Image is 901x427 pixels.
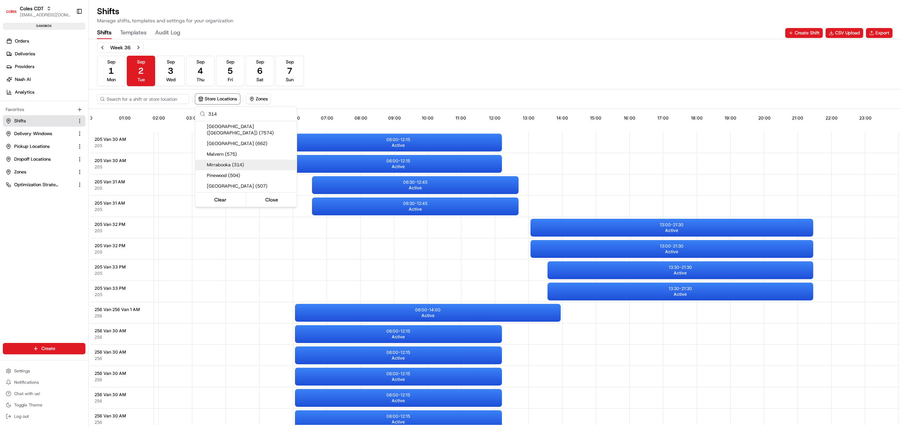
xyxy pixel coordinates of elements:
div: We're available if you need us! [24,75,90,81]
button: Clear [196,195,245,205]
a: 📗Knowledge Base [4,100,57,113]
div: Suggestions [195,121,297,207]
span: API Documentation [67,103,114,110]
span: [GEOGRAPHIC_DATA] (662) [207,140,294,147]
button: Start new chat [120,70,129,79]
input: Search... [208,107,293,121]
div: 📗 [7,104,13,110]
span: [GEOGRAPHIC_DATA] (507) [207,183,294,189]
div: 💻 [60,104,66,110]
div: Start new chat [24,68,116,75]
span: Pinewood (504) [207,172,294,179]
input: Clear [18,46,117,54]
span: Malvern (575) [207,151,294,157]
span: Knowledge Base [14,103,54,110]
p: Welcome 👋 [7,29,129,40]
a: Powered byPylon [50,120,86,126]
span: Mirrabooka (314) [207,162,294,168]
img: Nash [7,7,21,22]
a: 💻API Documentation [57,100,117,113]
span: Pylon [70,121,86,126]
button: Close [248,195,296,205]
img: 1736555255976-a54dd68f-1ca7-489b-9aae-adbdc363a1c4 [7,68,20,81]
span: [GEOGRAPHIC_DATA] ([GEOGRAPHIC_DATA]) (7574) [207,123,294,136]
